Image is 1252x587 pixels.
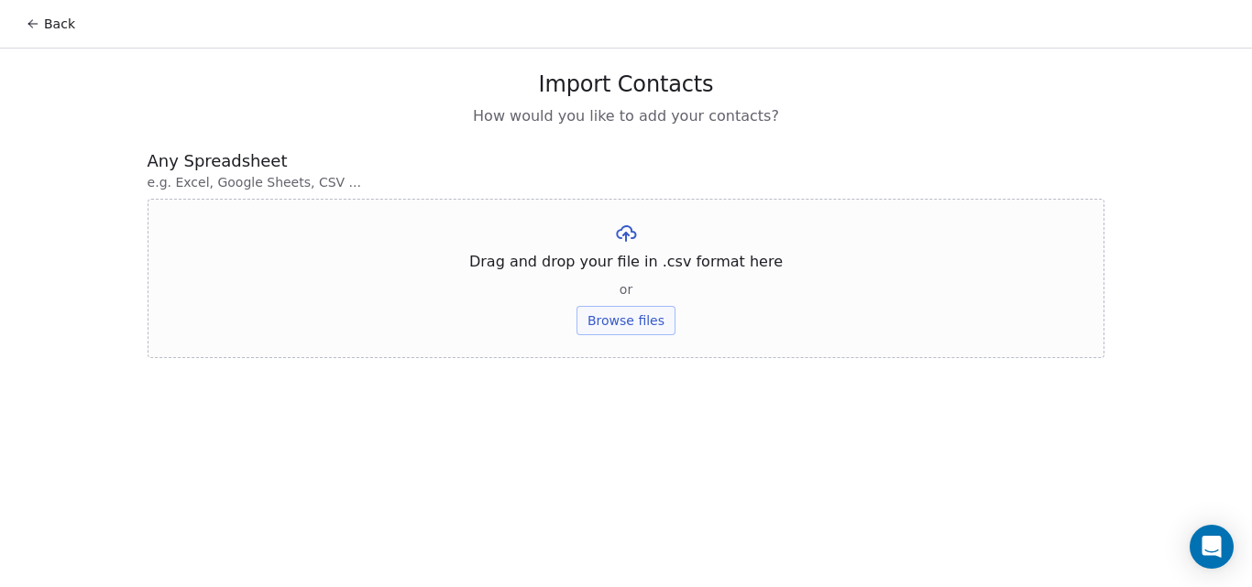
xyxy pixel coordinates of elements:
span: Drag and drop your file in .csv format here [469,251,783,273]
span: e.g. Excel, Google Sheets, CSV ... [148,173,1105,191]
div: Open Intercom Messenger [1190,525,1234,569]
button: Back [15,7,86,40]
span: or [620,280,632,299]
button: Browse files [577,306,675,335]
span: Any Spreadsheet [148,149,1105,173]
span: How would you like to add your contacts? [473,105,779,127]
span: Import Contacts [539,71,714,98]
